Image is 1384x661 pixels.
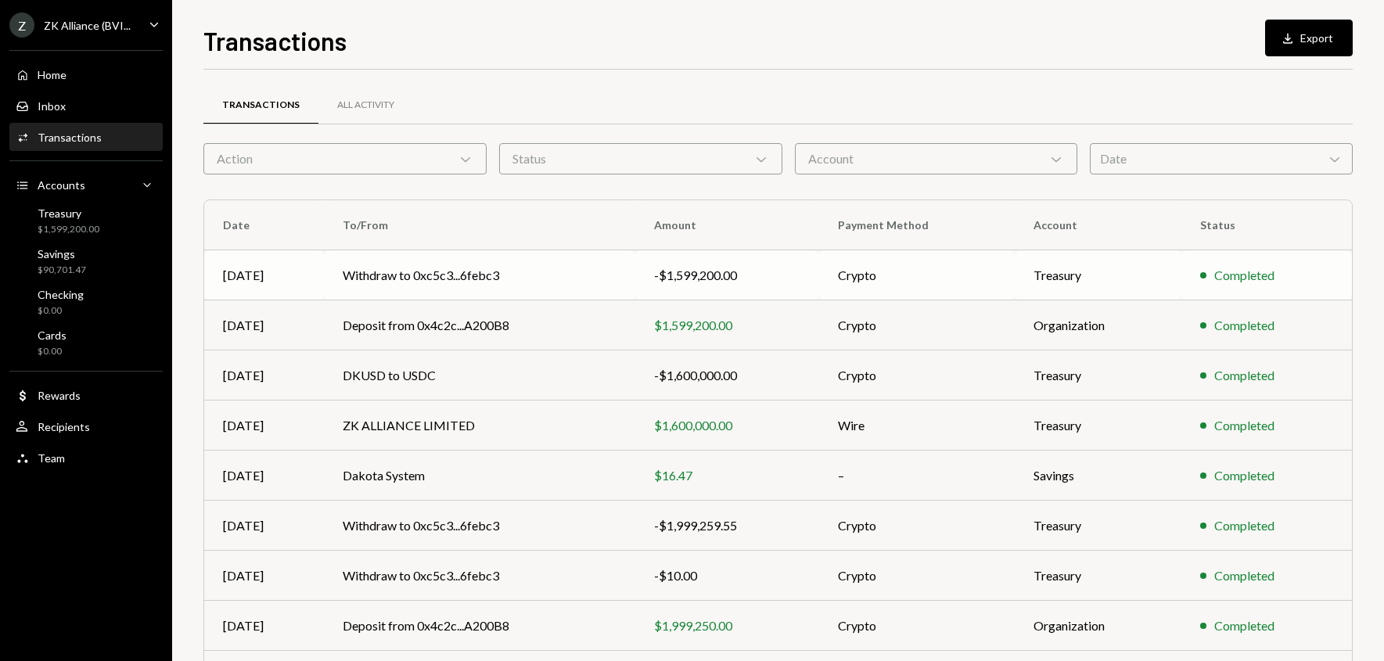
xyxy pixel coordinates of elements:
[1214,466,1274,485] div: Completed
[38,99,66,113] div: Inbox
[654,416,800,435] div: $1,600,000.00
[654,516,800,535] div: -$1,999,259.55
[1015,200,1181,250] th: Account
[324,501,635,551] td: Withdraw to 0xc5c3...6febc3
[324,350,635,401] td: DKUSD to USDC
[1214,616,1274,635] div: Completed
[795,143,1078,174] div: Account
[324,300,635,350] td: Deposit from 0x4c2c...A200B8
[1214,366,1274,385] div: Completed
[38,304,84,318] div: $0.00
[654,566,800,585] div: -$10.00
[203,85,318,125] a: Transactions
[1015,250,1181,300] td: Treasury
[324,200,635,250] th: To/From
[1214,566,1274,585] div: Completed
[819,551,1015,601] td: Crypto
[223,566,305,585] div: [DATE]
[223,416,305,435] div: [DATE]
[654,616,800,635] div: $1,999,250.00
[1214,266,1274,285] div: Completed
[654,366,800,385] div: -$1,600,000.00
[324,451,635,501] td: Dakota System
[9,412,163,440] a: Recipients
[9,381,163,409] a: Rewards
[9,283,163,321] a: Checking$0.00
[38,247,86,260] div: Savings
[1181,200,1352,250] th: Status
[1015,551,1181,601] td: Treasury
[38,288,84,301] div: Checking
[499,143,782,174] div: Status
[38,68,67,81] div: Home
[9,324,163,361] a: Cards$0.00
[1015,601,1181,651] td: Organization
[324,250,635,300] td: Withdraw to 0xc5c3...6febc3
[223,366,305,385] div: [DATE]
[203,143,487,174] div: Action
[819,200,1015,250] th: Payment Method
[1090,143,1353,174] div: Date
[9,202,163,239] a: Treasury$1,599,200.00
[819,451,1015,501] td: –
[38,207,99,220] div: Treasury
[1214,416,1274,435] div: Completed
[222,99,300,112] div: Transactions
[38,345,67,358] div: $0.00
[819,300,1015,350] td: Crypto
[1015,350,1181,401] td: Treasury
[1015,451,1181,501] td: Savings
[819,601,1015,651] td: Crypto
[654,316,800,335] div: $1,599,200.00
[204,200,324,250] th: Date
[819,501,1015,551] td: Crypto
[9,60,163,88] a: Home
[1214,316,1274,335] div: Completed
[38,451,65,465] div: Team
[9,171,163,199] a: Accounts
[819,350,1015,401] td: Crypto
[1265,20,1353,56] button: Export
[38,131,102,144] div: Transactions
[44,19,131,32] div: ZK Alliance (BVI...
[324,601,635,651] td: Deposit from 0x4c2c...A200B8
[9,242,163,280] a: Savings$90,701.47
[38,420,90,433] div: Recipients
[1015,501,1181,551] td: Treasury
[38,329,67,342] div: Cards
[9,92,163,120] a: Inbox
[635,200,819,250] th: Amount
[38,223,99,236] div: $1,599,200.00
[38,264,86,277] div: $90,701.47
[1015,401,1181,451] td: Treasury
[819,250,1015,300] td: Crypto
[9,13,34,38] div: Z
[9,444,163,472] a: Team
[203,25,347,56] h1: Transactions
[9,123,163,151] a: Transactions
[38,178,85,192] div: Accounts
[223,516,305,535] div: [DATE]
[38,389,81,402] div: Rewards
[819,401,1015,451] td: Wire
[1214,516,1274,535] div: Completed
[324,401,635,451] td: ZK ALLIANCE LIMITED
[337,99,394,112] div: All Activity
[654,466,800,485] div: $16.47
[223,266,305,285] div: [DATE]
[318,85,413,125] a: All Activity
[223,616,305,635] div: [DATE]
[223,316,305,335] div: [DATE]
[324,551,635,601] td: Withdraw to 0xc5c3...6febc3
[654,266,800,285] div: -$1,599,200.00
[223,466,305,485] div: [DATE]
[1015,300,1181,350] td: Organization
